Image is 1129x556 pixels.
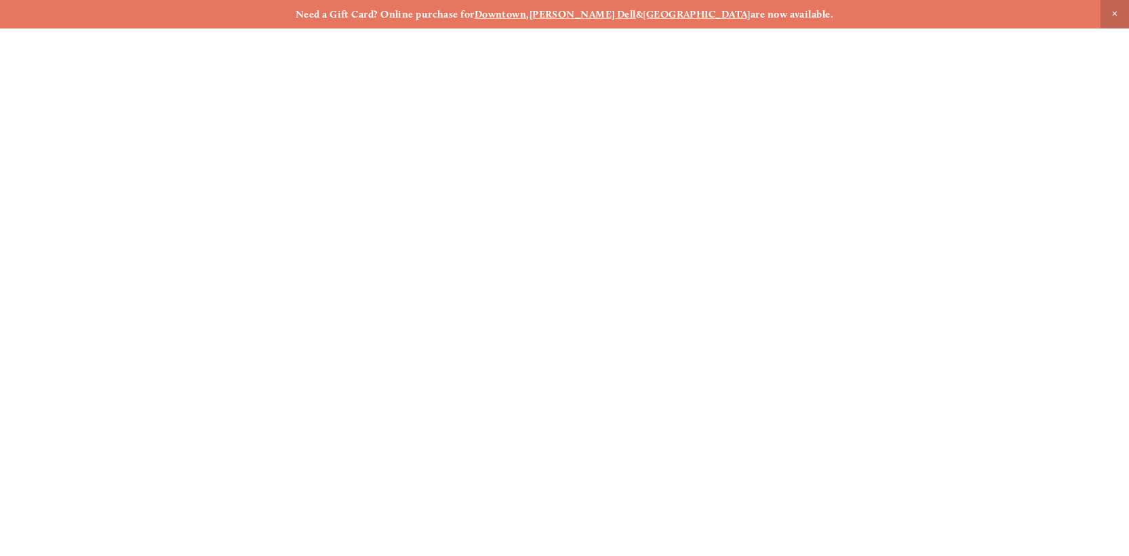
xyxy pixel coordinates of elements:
[751,8,833,20] strong: are now available.
[296,8,475,20] strong: Need a Gift Card? Online purchase for
[643,8,751,20] a: [GEOGRAPHIC_DATA]
[636,8,643,20] strong: &
[526,8,529,20] strong: ,
[475,8,527,20] a: Downtown
[530,8,636,20] a: [PERSON_NAME] Dell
